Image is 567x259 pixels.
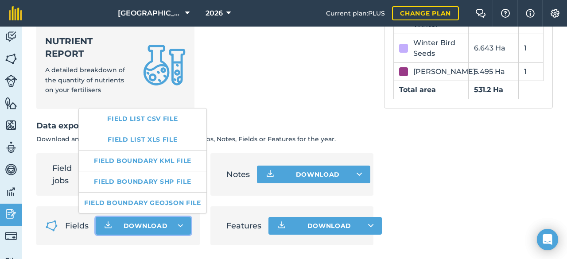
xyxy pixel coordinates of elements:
[79,171,206,192] button: Field boundary Shp file
[118,8,182,19] span: [GEOGRAPHIC_DATA]
[9,6,22,20] img: fieldmargin Logo
[526,8,535,19] img: svg+xml;base64,PHN2ZyB4bWxucz0iaHR0cDovL3d3dy53My5vcmcvMjAwMC9zdmciIHdpZHRoPSIxNyIgaGVpZ2h0PSIxNy...
[79,151,206,171] button: Field boundary KML file
[392,6,459,20] a: Change plan
[206,8,223,19] span: 2026
[79,108,206,129] a: Field list CSV file
[550,9,560,18] img: A cog icon
[500,9,511,18] img: A question mark icon
[475,9,486,18] img: Two speech bubbles overlapping with the left bubble in the forefront
[537,229,558,250] div: Open Intercom Messenger
[79,129,206,150] a: Field list XLS file
[326,8,385,18] span: Current plan : PLUS
[79,193,206,213] button: Field boundary GeoJSON file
